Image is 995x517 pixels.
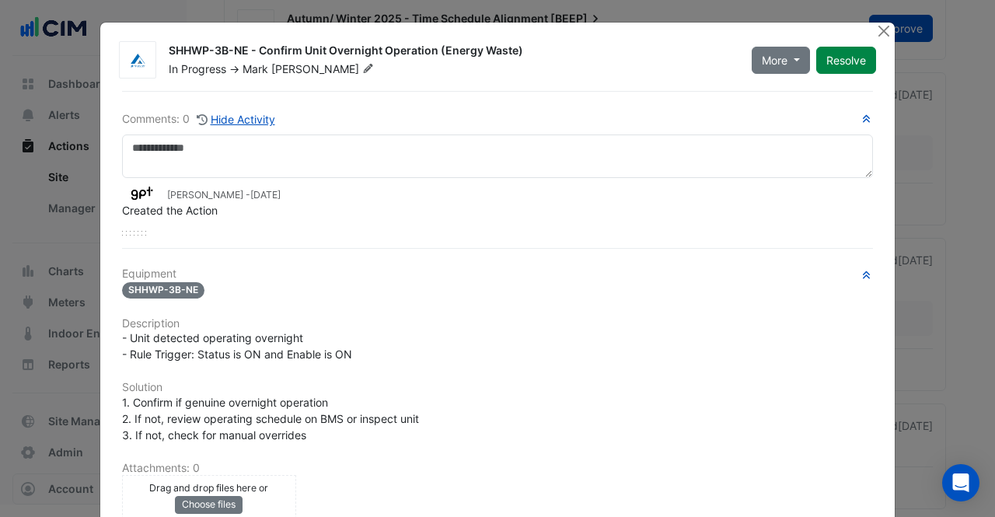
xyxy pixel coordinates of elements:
span: Mark [243,62,268,75]
span: SHHWP-3B-NE [122,282,204,299]
button: More [752,47,810,74]
div: Open Intercom Messenger [942,464,979,501]
button: Choose files [175,496,243,513]
span: [PERSON_NAME] [271,61,377,77]
button: Hide Activity [196,110,276,128]
h6: Attachments: 0 [122,462,873,475]
button: Resolve [816,47,876,74]
h6: Solution [122,381,873,394]
span: -> [229,62,239,75]
span: More [762,52,787,68]
span: Created the Action [122,204,218,217]
img: GPT Retail [122,185,161,202]
img: Airmaster Australia [120,53,155,68]
small: [PERSON_NAME] - [167,188,281,202]
span: - Unit detected operating overnight - Rule Trigger: Status is ON and Enable is ON [122,331,352,361]
h6: Description [122,317,873,330]
button: Close [875,23,892,39]
span: 1. Confirm if genuine overnight operation 2. If not, review operating schedule on BMS or inspect ... [122,396,419,442]
div: SHHWP-3B-NE - Confirm Unit Overnight Operation (Energy Waste) [169,43,733,61]
span: In Progress [169,62,226,75]
h6: Equipment [122,267,873,281]
div: Comments: 0 [122,110,276,128]
small: Drag and drop files here or [149,482,268,494]
span: 2025-07-24 11:52:44 [250,189,281,201]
